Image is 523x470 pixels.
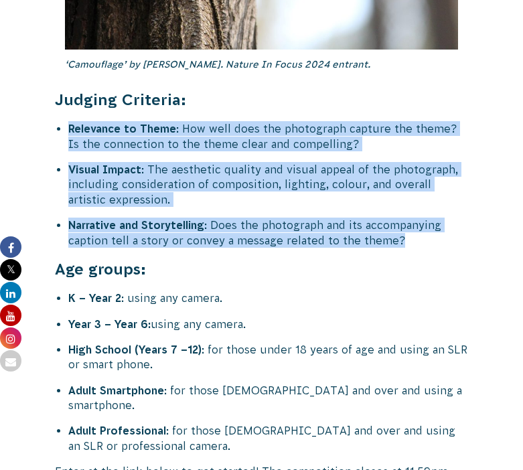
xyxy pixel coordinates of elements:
strong: Relevance to Theme [68,123,176,135]
li: : for those [DEMOGRAPHIC_DATA] and over and using a smartphone. [68,383,468,413]
li: : for those under 18 years of age and using an SLR or smart phone. [68,342,468,372]
li: : How well does the photograph capture the theme? Is the connection to the theme clear and compel... [68,121,468,151]
em: ‘Camouflage’ by [PERSON_NAME]. Nature In Focus 2024 entrant. [65,59,370,70]
strong: Narrative and Storytelling [68,219,204,231]
li: : using any camera. [68,291,468,305]
strong: Age groups: [55,260,146,278]
strong: Adult Smartphone [68,384,164,396]
strong: Judging Criteria: [55,91,186,108]
strong: High School (Years 7 –12) [68,343,202,356]
li: : The aesthetic quality and visual appeal of the photograph, including consideration of compositi... [68,162,468,207]
strong: Visual Impact [68,163,141,175]
li: : for those [DEMOGRAPHIC_DATA] and over and using an SLR or professional camera. [68,423,468,453]
strong: Adult Professional [68,424,166,437]
li: using any camera. [68,317,468,331]
strong: K – Year 2 [68,292,121,304]
strong: Year 3 – Year 6: [68,318,151,330]
li: : Does the photograph and its accompanying caption tell a story or convey a message related to th... [68,218,468,248]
